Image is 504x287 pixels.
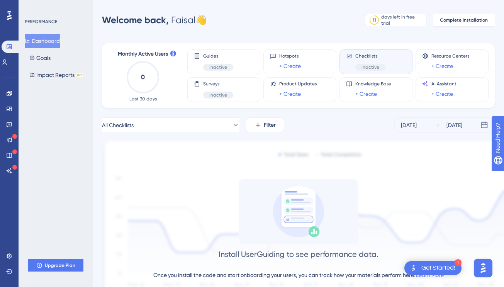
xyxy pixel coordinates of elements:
div: Open Get Started! checklist, remaining modules: 1 [404,261,462,275]
span: Monthly Active Users [118,49,168,59]
button: Impact ReportsBETA [25,68,88,82]
span: Inactive [361,64,379,70]
div: 11 [373,17,376,23]
span: Surveys [203,81,233,87]
iframe: UserGuiding AI Assistant Launcher [472,256,495,280]
img: launcher-image-alternative-text [409,263,418,273]
button: All Checklists [102,117,239,133]
span: Upgrade Plan [45,262,75,268]
div: [DATE] [446,121,462,130]
button: Goals [25,51,55,65]
a: + Create [431,89,453,98]
span: Last 30 days [129,96,157,102]
span: Welcome back, [102,14,169,25]
span: Complete Installation [440,17,488,23]
span: Checklists [355,53,385,59]
button: Filter [246,117,284,133]
div: PERFORMANCE [25,19,57,25]
span: Resource Centers [431,53,469,59]
span: Inactive [209,92,227,98]
a: + Create [279,89,301,98]
div: Get Started! [421,264,455,272]
div: Faisal 👋 [102,14,207,26]
span: Product Updates [279,81,317,87]
span: Knowledge Base [355,81,391,87]
div: BETA [76,73,83,77]
span: AI Assistant [431,81,456,87]
a: + Create [431,61,453,71]
div: 1 [455,259,462,266]
span: Need Help? [18,2,48,11]
div: [DATE] [401,121,417,130]
a: + Create [279,61,301,71]
span: Guides [203,53,233,59]
span: Hotspots [279,53,301,59]
a: + Create [355,89,377,98]
div: Install UserGuiding to see performance data. [219,249,378,260]
div: days left in free trial [381,14,424,26]
span: All Checklists [102,121,134,130]
button: Complete Installation [433,14,495,26]
a: Learn More [416,272,444,278]
span: Inactive [209,64,227,70]
button: Dashboard [25,34,60,48]
span: Filter [264,121,276,130]
div: Once you install the code and start onboarding your users, you can track how your materials perfo... [153,270,444,280]
button: Upgrade Plan [28,259,83,272]
text: 0 [141,73,145,81]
